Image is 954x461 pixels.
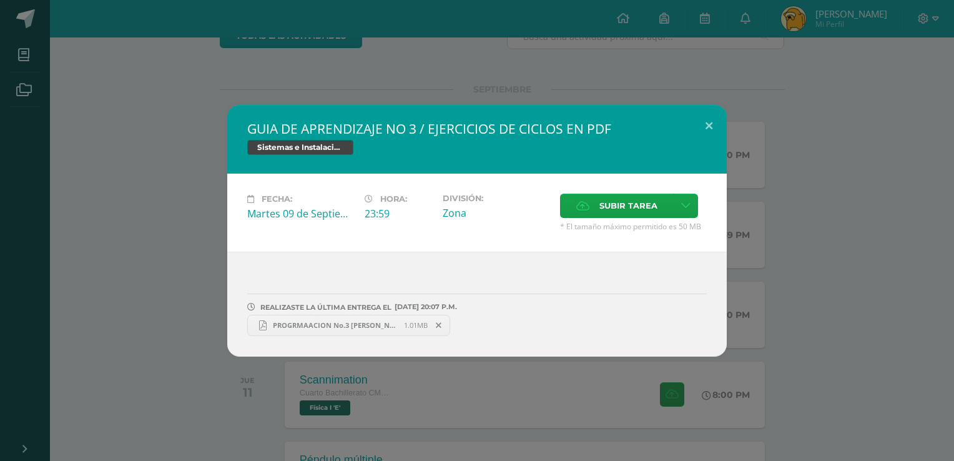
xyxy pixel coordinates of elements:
span: Fecha: [262,194,292,204]
h2: GUIA DE APRENDIZAJE NO 3 / EJERCICIOS DE CICLOS EN PDF [247,120,707,137]
button: Close (Esc) [691,105,727,147]
span: 1.01MB [404,320,428,330]
label: División: [443,194,550,203]
a: PROGRMAACION No.3 [PERSON_NAME] COC.pdf 1.01MB [247,315,450,336]
span: * El tamaño máximo permitido es 50 MB [560,221,707,232]
span: PROGRMAACION No.3 [PERSON_NAME] COC.pdf [267,320,404,330]
span: REALIZASTE LA ÚLTIMA ENTREGA EL [260,303,391,312]
span: Sistemas e Instalación de Software (Desarrollo de Software) [247,140,353,155]
span: Subir tarea [599,194,657,217]
div: Martes 09 de Septiembre [247,207,355,221]
span: Remover entrega [428,319,450,332]
div: 23:59 [365,207,433,221]
span: Hora: [380,194,407,204]
div: Zona [443,206,550,220]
